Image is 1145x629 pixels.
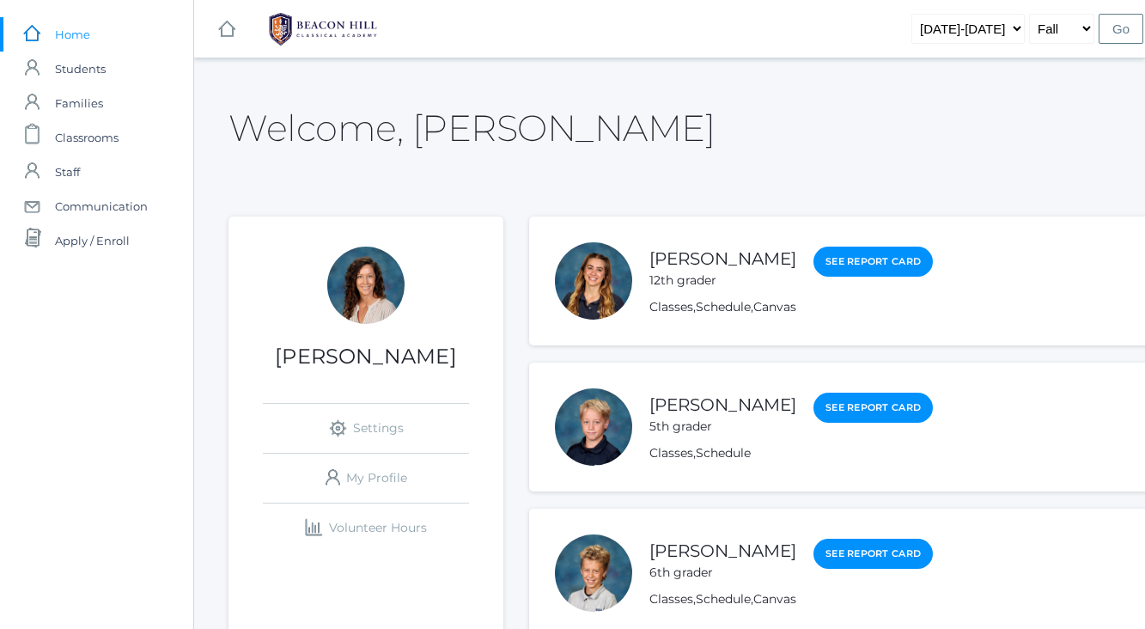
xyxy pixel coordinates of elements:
a: See Report Card [813,393,933,423]
span: Students [55,52,106,86]
div: , , [649,298,933,316]
div: , [649,444,933,462]
span: Apply / Enroll [55,223,130,258]
a: [PERSON_NAME] [649,394,796,415]
a: Schedule [696,591,751,607]
a: See Report Card [813,247,933,277]
div: , , [649,590,933,608]
div: Elliot Burke [555,388,632,466]
a: Volunteer Hours [263,504,469,553]
input: Go [1099,14,1143,44]
a: Canvas [753,299,796,314]
span: Staff [55,155,80,189]
a: Schedule [696,445,751,461]
h1: [PERSON_NAME] [228,345,503,368]
span: Families [55,86,103,120]
div: 6th grader [649,564,796,582]
a: Settings [263,404,469,453]
a: Schedule [696,299,751,314]
h2: Welcome, [PERSON_NAME] [228,108,715,148]
div: Calvin Burke [555,534,632,612]
a: [PERSON_NAME] [649,540,796,561]
div: 5th grader [649,418,796,436]
a: Classes [649,299,693,314]
span: Classrooms [55,120,119,155]
span: Home [55,17,90,52]
div: Ana Burke [555,242,632,320]
a: Classes [649,445,693,461]
a: See Report Card [813,539,933,569]
a: Classes [649,591,693,607]
div: 12th grader [649,272,796,290]
a: My Profile [263,454,469,503]
a: [PERSON_NAME] [649,248,796,269]
a: Canvas [753,591,796,607]
img: BHCALogos-05-308ed15e86a5a0abce9b8dd61676a3503ac9727e845dece92d48e8588c001991.png [259,8,387,51]
div: Cari Burke [327,247,405,324]
span: Communication [55,189,148,223]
